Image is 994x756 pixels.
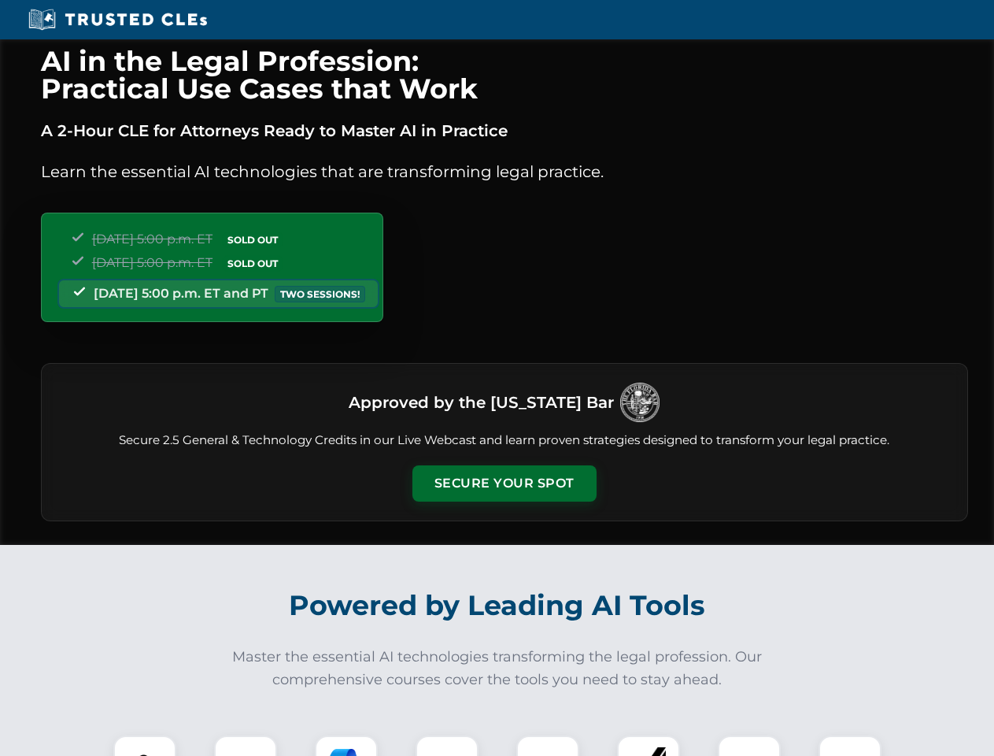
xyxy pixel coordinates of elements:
button: Secure Your Spot [412,465,597,502]
h2: Powered by Leading AI Tools [61,578,933,633]
img: Logo [620,383,660,422]
img: Trusted CLEs [24,8,212,31]
span: SOLD OUT [222,255,283,272]
p: Secure 2.5 General & Technology Credits in our Live Webcast and learn proven strategies designed ... [61,432,948,450]
p: Learn the essential AI technologies that are transforming legal practice. [41,159,968,184]
span: [DATE] 5:00 p.m. ET [92,255,212,270]
p: A 2-Hour CLE for Attorneys Ready to Master AI in Practice [41,118,968,143]
span: [DATE] 5:00 p.m. ET [92,232,212,246]
h1: AI in the Legal Profession: Practical Use Cases that Work [41,47,968,102]
p: Master the essential AI technologies transforming the legal profession. Our comprehensive courses... [222,646,773,691]
span: SOLD OUT [222,232,283,248]
h3: Approved by the [US_STATE] Bar [349,388,614,417]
